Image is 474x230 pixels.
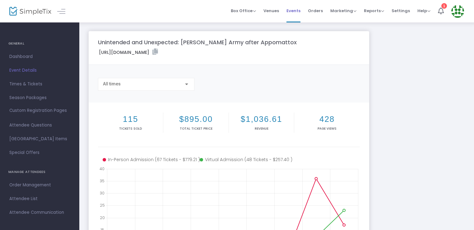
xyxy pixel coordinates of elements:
span: Attendee Communication [9,208,70,217]
span: Events [286,3,300,19]
h2: $895.00 [165,114,227,124]
span: Dashboard [9,53,70,61]
span: Orders [308,3,323,19]
span: Attendee List [9,195,70,203]
span: Reports [364,8,384,14]
span: Season Packages [9,94,70,102]
span: All times [103,81,121,86]
h2: 115 [99,114,162,124]
h4: GENERAL [8,37,71,50]
p: Revenue [230,126,293,131]
h2: 428 [295,114,358,124]
p: Tickets sold [99,126,162,131]
span: Box Office [231,8,256,14]
text: 20 [100,215,105,220]
p: Total Ticket Price [165,126,227,131]
span: Marketing [330,8,356,14]
m-panel-title: Unintended and Unexpected: [PERSON_NAME] Army after Appomattox [98,38,297,46]
text: 30 [100,190,105,196]
span: Event Details [9,66,70,74]
text: 25 [100,203,105,208]
label: [URL][DOMAIN_NAME] [99,49,158,56]
span: Attendee Questions [9,121,70,129]
span: Special Offers [9,149,70,157]
h2: $1,036.61 [230,114,293,124]
span: Custom Registration Pages [9,108,67,114]
span: Settings [392,3,410,19]
span: Venues [263,3,279,19]
text: 35 [100,178,105,184]
h4: MANAGE ATTENDEES [8,166,71,178]
p: Page Views [295,126,358,131]
span: [GEOGRAPHIC_DATA] Items [9,135,70,143]
span: Times & Tickets [9,80,70,88]
span: Help [417,8,430,14]
div: 1 [441,3,447,9]
span: Order Management [9,181,70,189]
text: 40 [100,166,105,171]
